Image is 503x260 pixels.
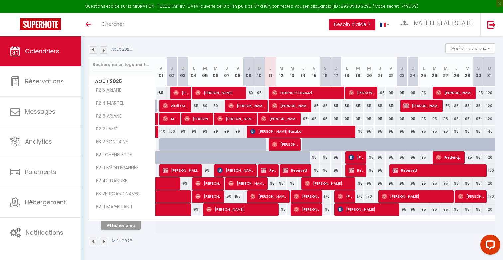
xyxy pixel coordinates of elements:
abbr: D [488,65,491,71]
th: 29 [462,57,473,87]
div: 95 [320,113,331,125]
div: 85 [386,100,397,112]
span: Réservations [25,77,64,85]
span: [PERSON_NAME] [217,164,254,177]
div: 95 [462,203,473,216]
th: 13 [287,57,298,87]
div: 85 [320,100,331,112]
div: 120 [484,177,495,190]
abbr: V [313,65,316,71]
div: 80 [243,87,254,99]
div: 95 [396,151,407,164]
div: 85 [331,100,342,112]
abbr: V [236,65,239,71]
div: 99 [221,126,232,138]
span: [PERSON_NAME] [250,190,287,203]
abbr: V [389,65,392,71]
span: Reserved [393,164,484,177]
span: [PERSON_NAME] [294,203,319,216]
abbr: M [356,65,360,71]
div: 95 [440,113,451,125]
span: [PERSON_NAME] [206,203,276,216]
span: F3 2 FONTAINE [90,138,130,146]
abbr: L [193,65,195,71]
div: 95 [342,113,353,125]
div: 95 [396,203,407,216]
abbr: S [170,65,173,71]
span: [PERSON_NAME] [195,177,221,190]
abbr: D [258,65,261,71]
span: F2 4 MARTEL [90,100,126,107]
div: 95 [309,164,320,177]
div: 95 [473,113,484,125]
span: [PERSON_NAME] [436,86,473,99]
span: Calendriers [25,47,59,55]
span: [PERSON_NAME] [403,99,440,112]
abbr: L [346,65,348,71]
th: 21 [375,57,386,87]
th: 03 [177,57,188,87]
th: 26 [429,57,440,87]
div: 95 [473,87,484,99]
div: 95 [309,151,320,164]
div: 95 [375,113,386,125]
div: 85 [364,100,375,112]
th: 07 [221,57,232,87]
div: 85 [156,87,167,99]
div: 120 [166,126,177,138]
span: F2 2 LAMÉ [90,126,119,133]
div: 95 [265,177,276,190]
div: 95 [386,87,397,99]
span: [PERSON_NAME] [272,138,298,151]
span: Hébergement [25,198,66,206]
abbr: J [455,65,458,71]
span: [PERSON_NAME] [458,190,484,203]
span: [PERSON_NAME] [195,86,243,99]
div: 95 [320,164,331,177]
div: 95 [386,113,397,125]
div: 95 [473,126,484,138]
p: Août 2025 [111,46,132,53]
div: 95 [386,177,397,190]
abbr: S [477,65,480,71]
span: [PERSON_NAME] [338,190,352,203]
div: 85 [375,100,386,112]
abbr: M [214,65,218,71]
div: 120 [484,100,495,112]
div: 95 [418,177,429,190]
div: 150 [221,190,232,203]
img: ... [399,19,409,27]
abbr: S [247,65,250,71]
div: 99 [199,126,210,138]
span: [PERSON_NAME] [261,112,298,125]
th: 25 [418,57,429,87]
th: 04 [188,57,199,87]
span: [PERSON_NAME] [305,177,352,190]
th: 16 [320,57,331,87]
abbr: L [269,65,271,71]
th: 31 [484,57,495,87]
span: [PERSON_NAME] [228,99,265,112]
span: F3 25 SCANDINAVES [90,190,141,198]
div: 95 [473,151,484,164]
div: 95 [473,203,484,216]
div: 140 [484,126,495,138]
div: 95 [353,126,364,138]
th: 02 [166,57,177,87]
div: 120 [484,164,495,177]
div: 95 [375,126,386,138]
div: 95 [407,203,418,216]
abbr: V [466,65,469,71]
span: F2 11 MÉDITÉRANNÉE [90,164,140,172]
div: 95 [364,113,375,125]
div: 140 [156,126,167,138]
button: Besoin d'aide ? [329,19,375,30]
div: 95 [440,203,451,216]
span: Reserved [283,164,308,177]
span: Frederique Chataigner [436,151,462,164]
span: Messages [25,107,55,116]
th: 27 [440,57,451,87]
span: [PERSON_NAME] [382,190,451,203]
div: 80 [210,100,221,112]
div: 95 [407,177,418,190]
